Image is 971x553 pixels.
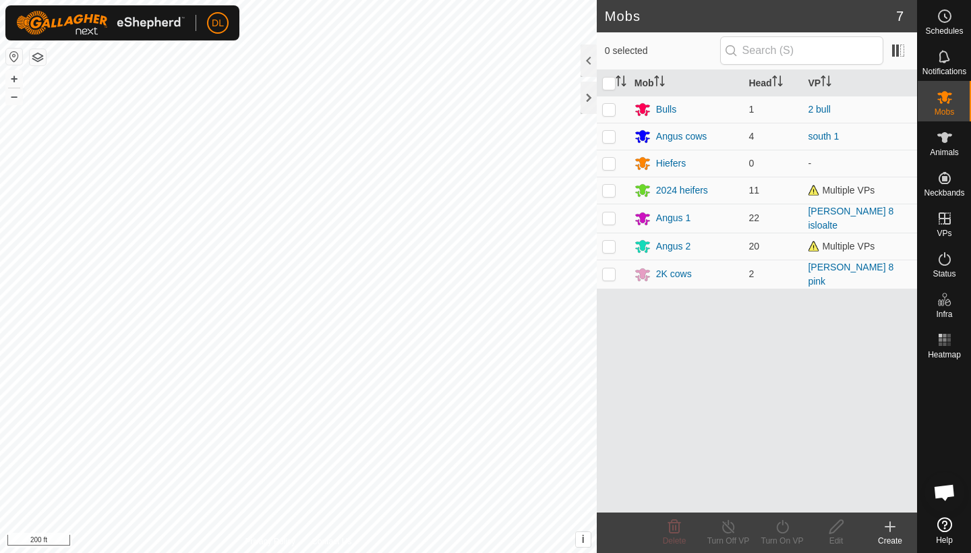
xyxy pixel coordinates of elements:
th: VP [802,70,917,96]
div: Angus cows [656,129,707,144]
span: 2 [748,268,754,279]
div: 2K cows [656,267,692,281]
span: VPs [937,229,951,237]
span: 1 [748,104,754,115]
a: 2 bull [808,104,830,115]
span: i [582,533,585,545]
span: Status [933,270,955,278]
span: 11 [748,185,759,196]
span: 4 [748,131,754,142]
div: Turn Off VP [701,535,755,547]
div: 2024 heifers [656,183,708,198]
img: Gallagher Logo [16,11,185,35]
span: Schedules [925,27,963,35]
span: Multiple VPs [808,241,875,252]
div: Angus 2 [656,239,690,254]
div: Angus 1 [656,211,690,225]
a: south 1 [808,131,839,142]
th: Mob [629,70,744,96]
p-sorticon: Activate to sort [772,78,783,88]
td: - [802,150,917,177]
span: 22 [748,212,759,223]
span: 0 selected [605,44,720,58]
h2: Mobs [605,8,896,24]
span: Multiple VPs [808,185,875,196]
button: Map Layers [30,49,46,65]
span: Infra [936,310,952,318]
input: Search (S) [720,36,883,65]
div: Hiefers [656,156,686,171]
div: Turn On VP [755,535,809,547]
a: Contact Us [312,535,351,548]
span: Delete [663,536,686,546]
span: Help [936,536,953,544]
div: Create [863,535,917,547]
p-sorticon: Activate to sort [821,78,831,88]
p-sorticon: Activate to sort [616,78,626,88]
span: Neckbands [924,189,964,197]
th: Head [743,70,802,96]
p-sorticon: Activate to sort [654,78,665,88]
a: [PERSON_NAME] 8 pink [808,262,893,287]
span: Mobs [935,108,954,116]
div: Open chat [924,472,965,513]
span: Notifications [922,67,966,76]
a: Privacy Policy [245,535,295,548]
div: Edit [809,535,863,547]
button: + [6,71,22,87]
span: 0 [748,158,754,169]
button: Reset Map [6,49,22,65]
a: [PERSON_NAME] 8 isloalte [808,206,893,231]
span: DL [212,16,224,30]
a: Help [918,512,971,550]
span: 7 [896,6,904,26]
span: 20 [748,241,759,252]
div: Bulls [656,103,676,117]
span: Heatmap [928,351,961,359]
button: – [6,88,22,105]
button: i [576,532,591,547]
span: Animals [930,148,959,156]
